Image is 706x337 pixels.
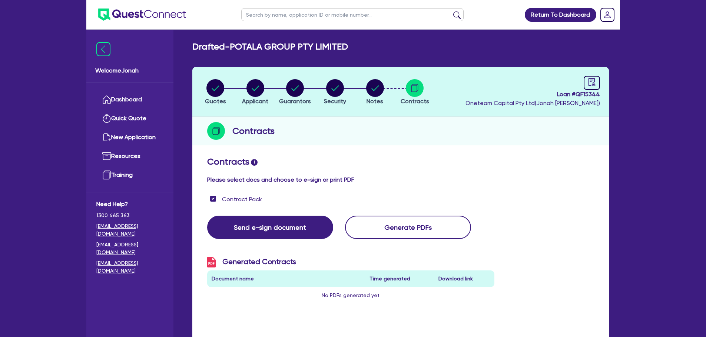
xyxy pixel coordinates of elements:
[588,78,596,86] span: audit
[324,98,346,105] span: Security
[232,124,275,138] h2: Contracts
[98,9,186,21] img: quest-connect-logo-blue
[401,98,429,105] span: Contracts
[207,122,225,140] img: step-icon
[96,259,163,275] a: [EMAIL_ADDRESS][DOMAIN_NAME]
[222,195,262,204] label: Contract Pack
[598,5,617,24] a: Dropdown toggle
[205,79,226,106] button: Quotes
[205,98,226,105] span: Quotes
[207,257,216,267] img: icon-pdf
[242,79,269,106] button: Applicant
[96,222,163,238] a: [EMAIL_ADDRESS][DOMAIN_NAME]
[102,133,111,142] img: new-application
[96,147,163,166] a: Resources
[251,159,258,166] span: i
[366,79,384,106] button: Notes
[324,79,347,106] button: Security
[95,66,165,75] span: Welcome Jonah
[192,41,348,52] h2: Drafted - POTALA GROUP PTY LIMITED
[207,156,594,167] h2: Contracts
[365,270,434,287] th: Time generated
[207,176,594,183] h4: Please select docs and choose to e-sign or print PDF
[279,98,311,105] span: Guarantors
[207,257,495,267] h3: Generated Contracts
[102,152,111,161] img: resources
[400,79,430,106] button: Contracts
[102,171,111,179] img: training
[96,241,163,256] a: [EMAIL_ADDRESS][DOMAIN_NAME]
[96,166,163,185] a: Training
[207,287,495,304] td: No PDFs generated yet
[96,212,163,219] span: 1300 465 363
[434,270,494,287] th: Download link
[279,79,311,106] button: Guarantors
[367,98,383,105] span: Notes
[241,8,464,21] input: Search by name, application ID or mobile number...
[96,109,163,128] a: Quick Quote
[207,216,333,239] button: Send e-sign document
[525,8,596,22] a: Return To Dashboard
[465,100,600,107] span: Oneteam Capital Pty Ltd ( Jonah [PERSON_NAME] )
[242,98,268,105] span: Applicant
[96,200,163,209] span: Need Help?
[345,216,471,239] button: Generate PDFs
[465,90,600,99] span: Loan # QF15344
[96,128,163,147] a: New Application
[96,90,163,109] a: Dashboard
[96,42,110,56] img: icon-menu-close
[207,270,365,287] th: Document name
[102,114,111,123] img: quick-quote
